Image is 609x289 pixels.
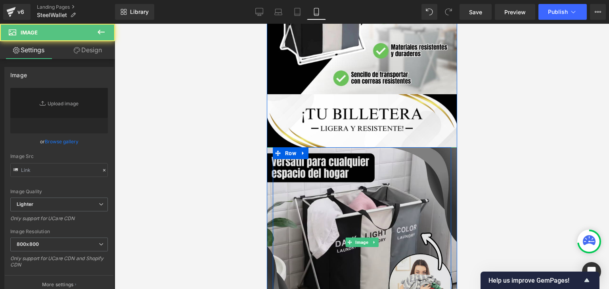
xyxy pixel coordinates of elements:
span: Save [469,8,482,16]
div: Image Quality [10,189,108,194]
span: Image [21,29,38,36]
b: 800x800 [17,241,39,247]
button: More [590,4,606,20]
span: Preview [504,8,526,16]
a: v6 [3,4,31,20]
a: Landing Pages [37,4,115,10]
a: Mobile [307,4,326,20]
div: Image Resolution [10,229,108,234]
button: Redo [440,4,456,20]
a: Expand / Collapse [103,214,112,223]
span: Image [87,214,103,223]
a: Laptop [269,4,288,20]
b: Lighter [17,201,33,207]
a: Preview [495,4,535,20]
div: Only support for UCare CDN [10,215,108,227]
button: Show survey - Help us improve GemPages! [488,276,592,285]
div: Image [10,67,27,78]
span: Row [16,124,31,135]
a: Desktop [250,4,269,20]
button: Publish [538,4,587,20]
span: Publish [548,9,568,15]
div: Only support for UCare CDN and Shopify CDN [10,255,108,273]
div: or [10,137,108,146]
div: v6 [16,7,26,17]
div: Open Intercom Messenger [582,262,601,281]
a: New Library [115,4,154,20]
p: More settings [42,281,74,288]
span: Help us improve GemPages! [488,277,582,284]
a: Browse gallery [45,135,79,148]
a: Tablet [288,4,307,20]
span: Library [130,8,149,15]
span: SteelWallet [37,12,67,18]
a: Expand / Collapse [31,124,42,135]
a: Design [59,41,117,59]
div: Image Src [10,154,108,159]
button: Undo [421,4,437,20]
input: Link [10,163,108,177]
